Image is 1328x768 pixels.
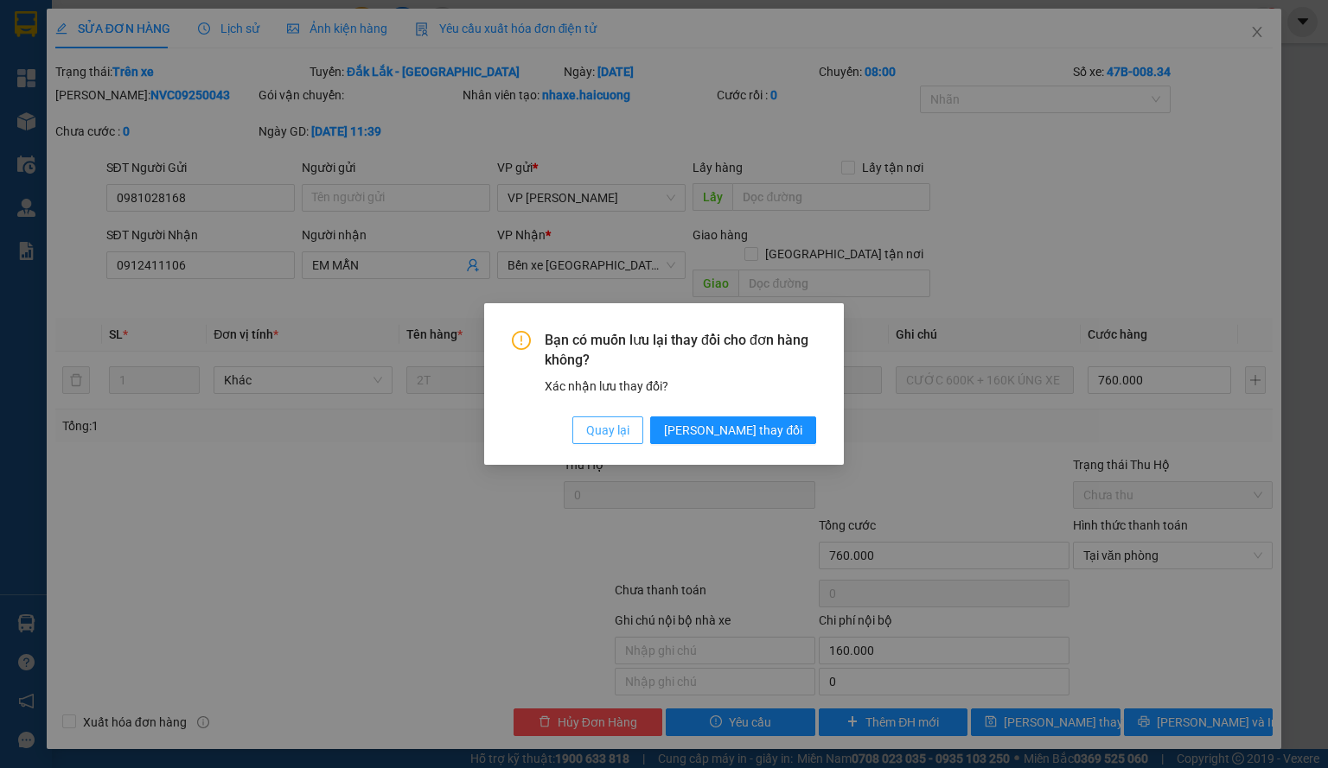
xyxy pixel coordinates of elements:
[586,421,629,440] span: Quay lại
[512,331,531,350] span: exclamation-circle
[572,416,643,444] button: Quay lại
[664,421,802,440] span: [PERSON_NAME] thay đổi
[545,331,816,370] span: Bạn có muốn lưu lại thay đổi cho đơn hàng không?
[650,416,816,444] button: [PERSON_NAME] thay đổi
[545,377,816,396] div: Xác nhận lưu thay đổi?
